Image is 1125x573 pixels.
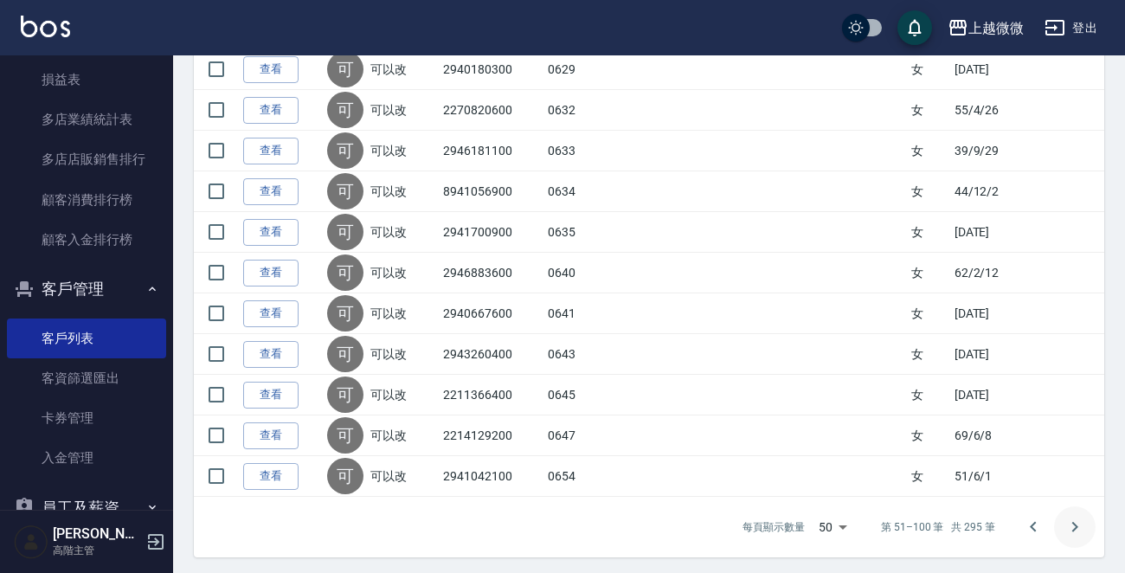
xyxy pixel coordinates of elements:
div: 可 [327,132,363,169]
td: 62/2/12 [950,253,1030,293]
a: 多店店販銷售排行 [7,139,166,179]
button: 上越微微 [941,10,1031,46]
a: 查看 [243,178,299,205]
div: 可 [327,92,363,128]
button: save [897,10,932,45]
td: 8941056900 [439,171,543,212]
a: 可以改 [370,223,407,241]
td: 69/6/8 [950,415,1030,456]
a: 查看 [243,463,299,490]
td: 51/6/1 [950,456,1030,497]
img: Logo [21,16,70,37]
td: 女 [907,293,950,334]
a: 可以改 [370,101,407,119]
p: 每頁顯示數量 [742,519,805,535]
td: 女 [907,375,950,415]
td: 2940667600 [439,293,543,334]
p: 高階主管 [53,543,141,558]
button: 登出 [1038,12,1104,44]
div: 50 [812,504,853,550]
td: 女 [907,456,950,497]
a: 可以改 [370,427,407,444]
a: 可以改 [370,386,407,403]
a: 顧客消費排行榜 [7,180,166,220]
td: 女 [907,334,950,375]
a: 顧客入金排行榜 [7,220,166,260]
td: 2946181100 [439,131,543,171]
td: 55/4/26 [950,90,1030,131]
td: 0629 [543,49,619,90]
td: [DATE] [950,293,1030,334]
div: 可 [327,214,363,250]
td: 女 [907,171,950,212]
td: 0643 [543,334,619,375]
td: 0634 [543,171,619,212]
p: 第 51–100 筆 共 295 筆 [881,519,995,535]
a: 可以改 [370,61,407,78]
a: 查看 [243,382,299,409]
td: 女 [907,49,950,90]
a: 可以改 [370,142,407,159]
button: 員工及薪資 [7,486,166,531]
a: 多店業績統計表 [7,100,166,139]
button: Go to next page [1054,506,1096,548]
a: 查看 [243,56,299,83]
div: 可 [327,336,363,372]
td: [DATE] [950,334,1030,375]
a: 查看 [243,341,299,368]
td: 0635 [543,212,619,253]
td: 2946883600 [439,253,543,293]
button: 客戶管理 [7,267,166,312]
td: 0647 [543,415,619,456]
a: 查看 [243,97,299,124]
td: 女 [907,90,950,131]
a: 查看 [243,300,299,327]
td: 2940180300 [439,49,543,90]
td: [DATE] [950,49,1030,90]
td: 0633 [543,131,619,171]
a: 可以改 [370,345,407,363]
td: 0640 [543,253,619,293]
a: 可以改 [370,467,407,485]
div: 上越微微 [968,17,1024,39]
a: 查看 [243,260,299,286]
a: 損益表 [7,60,166,100]
td: 0645 [543,375,619,415]
div: 可 [327,295,363,332]
div: 可 [327,51,363,87]
td: 2211366400 [439,375,543,415]
div: 可 [327,458,363,494]
td: 39/9/29 [950,131,1030,171]
a: 可以改 [370,305,407,322]
a: 卡券管理 [7,398,166,438]
button: Go to previous page [1012,506,1054,548]
td: 0632 [543,90,619,131]
td: 女 [907,415,950,456]
td: [DATE] [950,375,1030,415]
a: 可以改 [370,183,407,200]
td: [DATE] [950,212,1030,253]
td: 2941042100 [439,456,543,497]
td: 女 [907,253,950,293]
td: 女 [907,212,950,253]
td: 2270820600 [439,90,543,131]
a: 客資篩選匯出 [7,358,166,398]
td: 2943260400 [439,334,543,375]
a: 查看 [243,422,299,449]
a: 入金管理 [7,438,166,478]
a: 查看 [243,138,299,164]
div: 可 [327,377,363,413]
div: 可 [327,173,363,209]
td: 0654 [543,456,619,497]
td: 女 [907,131,950,171]
a: 可以改 [370,264,407,281]
td: 2941700900 [439,212,543,253]
a: 客戶列表 [7,319,166,358]
td: 44/12/2 [950,171,1030,212]
a: 查看 [243,219,299,246]
div: 可 [327,417,363,454]
img: Person [14,525,48,559]
div: 可 [327,254,363,291]
h5: [PERSON_NAME] [53,525,141,543]
td: 2214129200 [439,415,543,456]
